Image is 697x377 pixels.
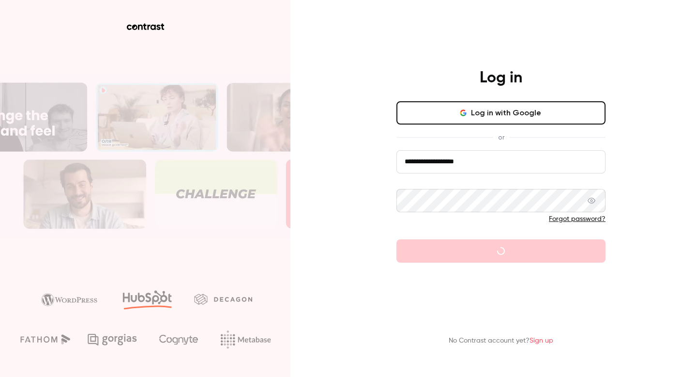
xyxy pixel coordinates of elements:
a: Forgot password? [549,216,606,222]
img: decagon [194,294,252,304]
button: Log in with Google [396,101,606,125]
a: Sign up [530,337,553,344]
span: or [493,132,509,142]
h4: Log in [480,68,522,88]
p: No Contrast account yet? [449,336,553,346]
